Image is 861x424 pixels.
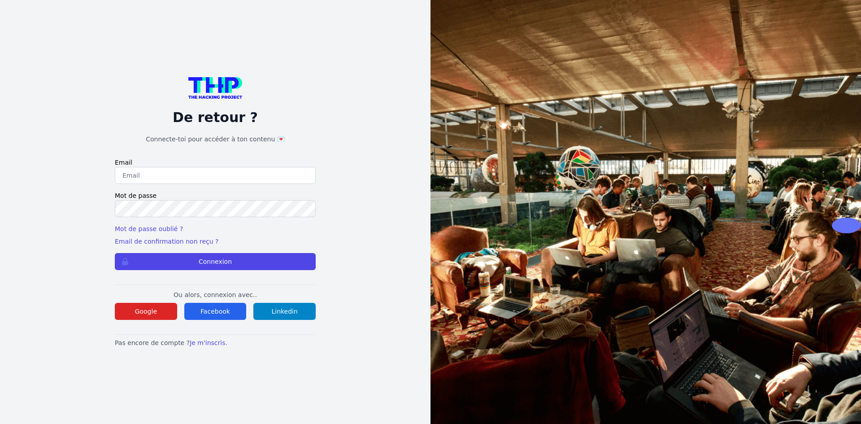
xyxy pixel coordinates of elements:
[253,303,316,320] button: Linkedin
[115,225,183,232] a: Mot de passe oublié ?
[190,339,227,346] a: Je m'inscris.
[115,290,316,299] p: Ou alors, connexion avec..
[115,253,316,270] button: Connexion
[115,338,316,347] p: Pas encore de compte ?
[115,167,316,184] input: Email
[115,109,316,126] p: De retour ?
[115,303,177,320] button: Google
[115,238,218,245] a: Email de confirmation non reçu ?
[184,303,247,320] button: Facebook
[115,158,316,167] label: Email
[115,191,316,200] label: Mot de passe
[188,77,242,99] img: logo
[115,135,316,144] h1: Connecte-toi pour accéder à ton contenu 💌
